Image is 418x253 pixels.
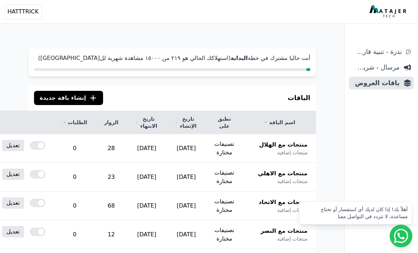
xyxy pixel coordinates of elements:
span: HATTTRICK [7,7,39,16]
td: [DATE] [127,163,166,192]
button: إنشاء باقة جديدة [34,91,103,105]
td: تصنيفات مختارة [206,134,243,163]
td: تصنيفات مختارة [206,163,243,192]
td: 68 [96,192,127,220]
td: [DATE] [166,220,206,249]
img: MatajerTech Logo [369,5,408,18]
span: منتجات إضافية [277,235,307,242]
a: اسم الباقة [251,119,307,126]
strong: البداية [231,55,248,61]
td: تصنيفات مختارة [206,220,243,249]
td: [DATE] [166,163,206,192]
td: [DATE] [166,192,206,220]
span: منتجات مع الهلال [259,141,307,149]
th: تطبق على [206,111,243,134]
td: 0 [54,192,96,220]
span: ندرة - تنبية قارب علي النفاذ [352,47,402,57]
td: 28 [96,134,127,163]
td: [DATE] [166,134,206,163]
a: تعديل [2,169,24,180]
a: تعديل [2,226,24,237]
a: تاريخ الإنشاء [175,115,197,130]
span: باقات العروض [352,78,400,88]
div: أهلاً بك! إذا كان لديك أي استفسار أو تحتاج مساعدة، لا تتردد في التواصل معنا [304,206,408,220]
span: منتجات إضافية [277,178,307,185]
span: منتجات مع الاهلي [258,169,307,178]
th: الزوار [96,111,127,134]
button: HATTTRICK [4,4,42,19]
td: 0 [54,163,96,192]
td: 0 [54,220,96,249]
span: مرسال - شريط دعاية [352,62,400,72]
a: تعديل [2,197,24,209]
a: تاريخ الانتهاء [135,115,158,130]
td: [DATE] [127,192,166,220]
a: الطلبات [62,119,87,126]
h3: الباقات [288,93,310,103]
td: [DATE] [127,134,166,163]
span: منتجات مع النصر [261,227,307,235]
td: 0 [54,134,96,163]
a: تعديل [2,140,24,151]
span: إنشاء باقة جديدة [40,94,86,102]
td: [DATE] [127,220,166,249]
span: منتجات إضافية [277,207,307,214]
td: 12 [96,220,127,249]
td: 23 [96,163,127,192]
p: أنت حاليا مشترك في خطة (استهلاكك الحالي هو ٢١٩ من ١٥۰۰۰ مشاهدة شهرية لل[GEOGRAPHIC_DATA]) [34,54,310,62]
td: تصنيفات مختارة [206,192,243,220]
span: منتجات إضافية [277,149,307,156]
span: منتجات مع الاتحاد [259,198,307,207]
